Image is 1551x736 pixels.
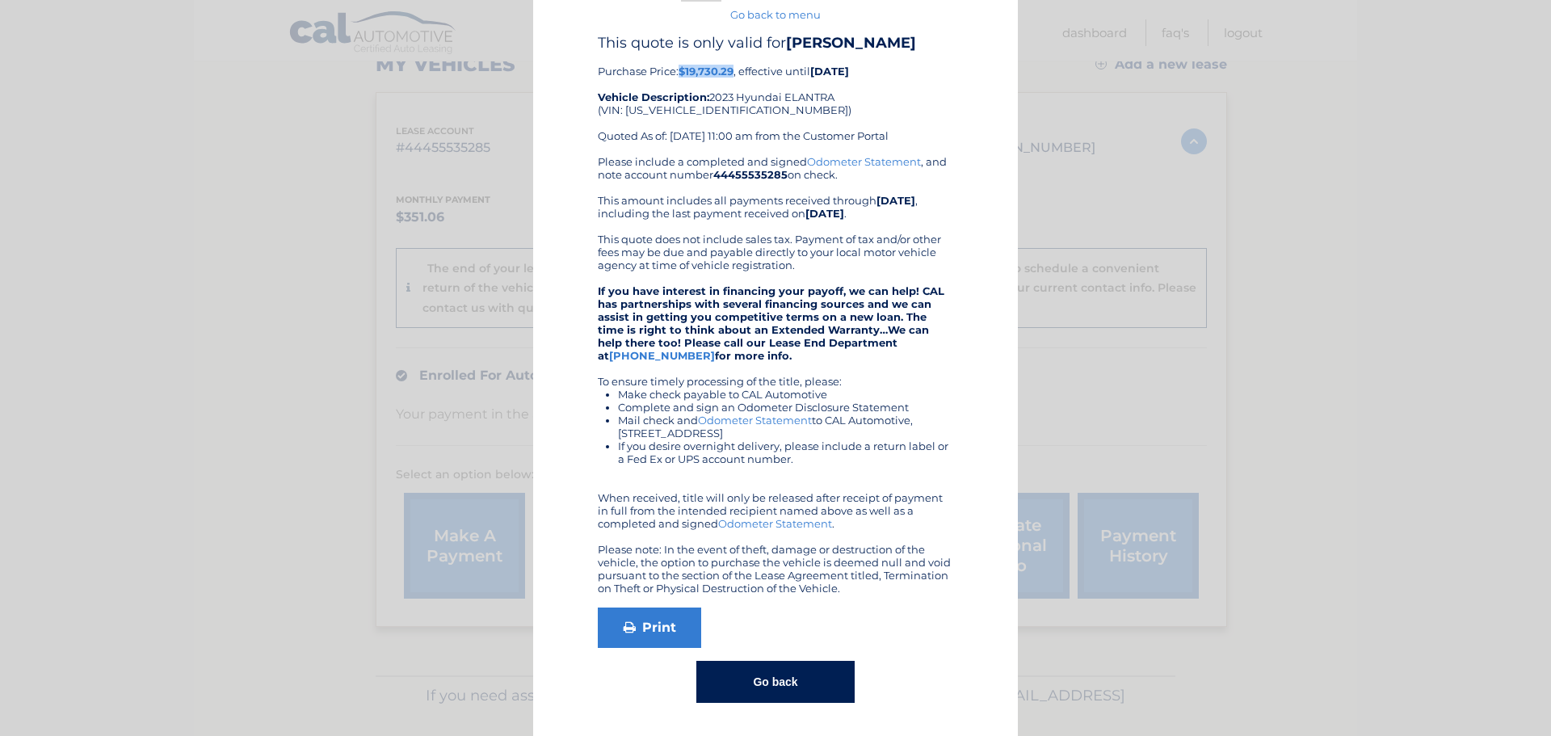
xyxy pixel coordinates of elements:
a: Go back to menu [730,8,821,21]
a: Odometer Statement [718,517,832,530]
li: Make check payable to CAL Automotive [618,388,953,401]
button: Go back [696,661,854,703]
strong: If you have interest in financing your payoff, we can help! CAL has partnerships with several fin... [598,284,944,362]
div: Please include a completed and signed , and note account number on check. This amount includes al... [598,155,953,595]
b: 44455535285 [713,168,788,181]
b: [DATE] [810,65,849,78]
b: [DATE] [805,207,844,220]
a: [PHONE_NUMBER] [609,349,715,362]
li: Mail check and to CAL Automotive, [STREET_ADDRESS] [618,414,953,439]
a: Odometer Statement [807,155,921,168]
strong: Vehicle Description: [598,90,709,103]
div: Purchase Price: , effective until 2023 Hyundai ELANTRA (VIN: [US_VEHICLE_IDENTIFICATION_NUMBER]) ... [598,34,953,155]
h4: This quote is only valid for [598,34,953,52]
li: If you desire overnight delivery, please include a return label or a Fed Ex or UPS account number. [618,439,953,465]
a: Print [598,608,701,648]
b: [DATE] [876,194,915,207]
li: Complete and sign an Odometer Disclosure Statement [618,401,953,414]
a: Odometer Statement [698,414,812,427]
b: [PERSON_NAME] [786,34,916,52]
b: $19,730.29 [679,65,733,78]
